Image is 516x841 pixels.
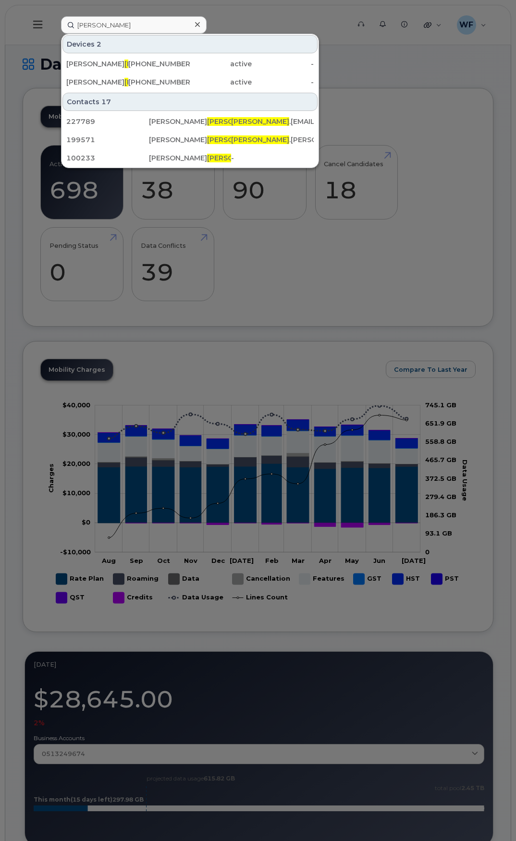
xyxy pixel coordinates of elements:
[231,153,314,163] div: -
[66,135,149,145] div: 199571
[124,78,183,86] span: [PERSON_NAME]
[66,77,128,87] div: [PERSON_NAME]
[207,154,265,162] span: [PERSON_NAME]
[97,39,101,49] span: 2
[124,60,183,68] span: [PERSON_NAME]
[231,135,314,145] div: .[PERSON_NAME][EMAIL_ADDRESS][DOMAIN_NAME]
[62,55,318,73] a: [PERSON_NAME][PERSON_NAME][PHONE_NUMBER]active-
[207,135,265,144] span: [PERSON_NAME]
[252,77,314,87] div: -
[149,117,232,126] div: [PERSON_NAME]
[252,59,314,69] div: -
[101,97,111,107] span: 17
[62,93,318,111] div: Contacts
[149,153,232,163] div: [PERSON_NAME]
[231,117,289,126] span: [PERSON_NAME]
[190,77,252,87] div: active
[128,77,190,87] div: [PHONE_NUMBER]
[190,59,252,69] div: active
[62,131,318,148] a: 199571[PERSON_NAME][PERSON_NAME][PERSON_NAME].[PERSON_NAME][EMAIL_ADDRESS][DOMAIN_NAME]
[62,35,318,53] div: Devices
[66,59,128,69] div: [PERSON_NAME]
[207,117,265,126] span: [PERSON_NAME]
[231,117,314,126] div: .[EMAIL_ADDRESS][DOMAIN_NAME]
[62,149,318,167] a: 100233[PERSON_NAME][PERSON_NAME]-
[66,153,149,163] div: 100233
[128,59,190,69] div: [PHONE_NUMBER]
[62,113,318,130] a: 227789[PERSON_NAME][PERSON_NAME][PERSON_NAME].[EMAIL_ADDRESS][DOMAIN_NAME]
[231,135,289,144] span: [PERSON_NAME]
[66,117,149,126] div: 227789
[149,135,232,145] div: [PERSON_NAME]
[62,73,318,91] a: [PERSON_NAME][PERSON_NAME][PHONE_NUMBER]active-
